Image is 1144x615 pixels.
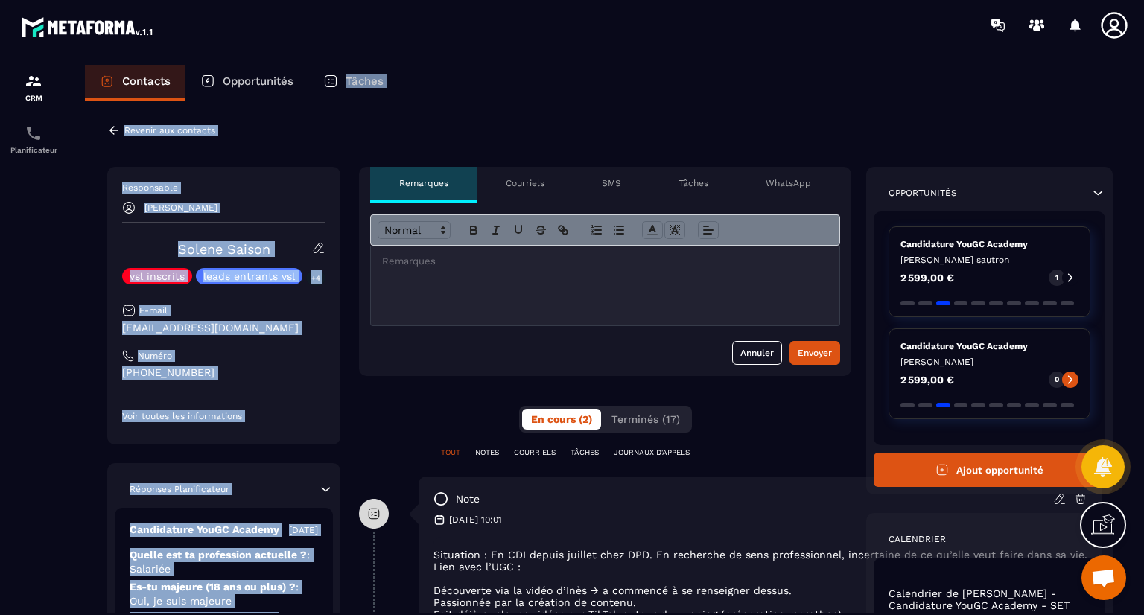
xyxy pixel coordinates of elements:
[506,177,544,189] p: Courriels
[614,447,690,458] p: JOURNAUX D'APPELS
[21,13,155,40] img: logo
[900,238,1078,250] p: Candidature YouGC Academy
[456,492,480,506] p: note
[139,305,168,316] p: E-mail
[144,203,217,213] p: [PERSON_NAME]
[122,182,325,194] p: Responsable
[4,146,63,154] p: Planificateur
[85,65,185,101] a: Contacts
[789,341,840,365] button: Envoyer
[766,177,811,189] p: WhatsApp
[900,254,1078,266] p: [PERSON_NAME] sautron
[798,345,832,360] div: Envoyer
[130,483,229,495] p: Réponses Planificateur
[185,65,308,101] a: Opportunités
[130,580,318,608] p: Es-tu majeure (18 ans ou plus) ?
[130,271,185,281] p: vsl inscrits
[223,74,293,88] p: Opportunités
[1055,375,1059,385] p: 0
[514,447,556,458] p: COURRIELS
[399,177,448,189] p: Remarques
[178,241,270,257] a: Solene Saison
[289,524,318,536] p: [DATE]
[4,113,63,165] a: schedulerschedulerPlanificateur
[306,270,325,286] p: +4
[889,587,1090,611] p: Calendrier de [PERSON_NAME] - Candidature YouGC Academy - SET
[25,124,42,142] img: scheduler
[900,356,1078,368] p: [PERSON_NAME]
[346,74,384,88] p: Tâches
[433,561,1087,573] li: Lien avec l’UGC :
[130,523,279,537] p: Candidature YouGC Academy
[602,177,621,189] p: SMS
[889,533,946,545] p: Calendrier
[122,74,171,88] p: Contacts
[531,413,592,425] span: En cours (2)
[4,61,63,113] a: formationformationCRM
[433,549,1087,561] li: Situation : En CDI depuis juillet chez DPD. En recherche de sens professionnel, incertaine de ce ...
[203,271,295,281] p: leads entrants vsl
[1081,555,1126,600] div: Ouvrir le chat
[900,340,1078,352] p: Candidature YouGC Academy
[25,72,42,90] img: formation
[124,125,215,136] p: Revenir aux contacts
[475,447,499,458] p: NOTES
[900,273,954,283] p: 2 599,00 €
[122,321,325,335] p: [EMAIL_ADDRESS][DOMAIN_NAME]
[441,447,460,458] p: TOUT
[900,375,954,385] p: 2 599,00 €
[433,584,1087,596] li: Découverte via la vidéo d’Inès → a commencé à se renseigner dessus.
[130,548,318,576] p: Quelle est ta profession actuelle ?
[679,177,708,189] p: Tâches
[571,447,599,458] p: TÂCHES
[603,409,689,430] button: Terminés (17)
[449,514,502,526] p: [DATE] 10:01
[874,453,1105,487] button: Ajout opportunité
[732,341,782,365] button: Annuler
[522,409,601,430] button: En cours (2)
[308,65,398,101] a: Tâches
[4,94,63,102] p: CRM
[122,410,325,422] p: Voir toutes les informations
[611,413,680,425] span: Terminés (17)
[433,596,1087,608] li: Passionnée par la création de contenu.
[122,366,325,380] p: [PHONE_NUMBER]
[889,187,957,199] p: Opportunités
[1055,273,1058,283] p: 1
[138,350,172,362] p: Numéro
